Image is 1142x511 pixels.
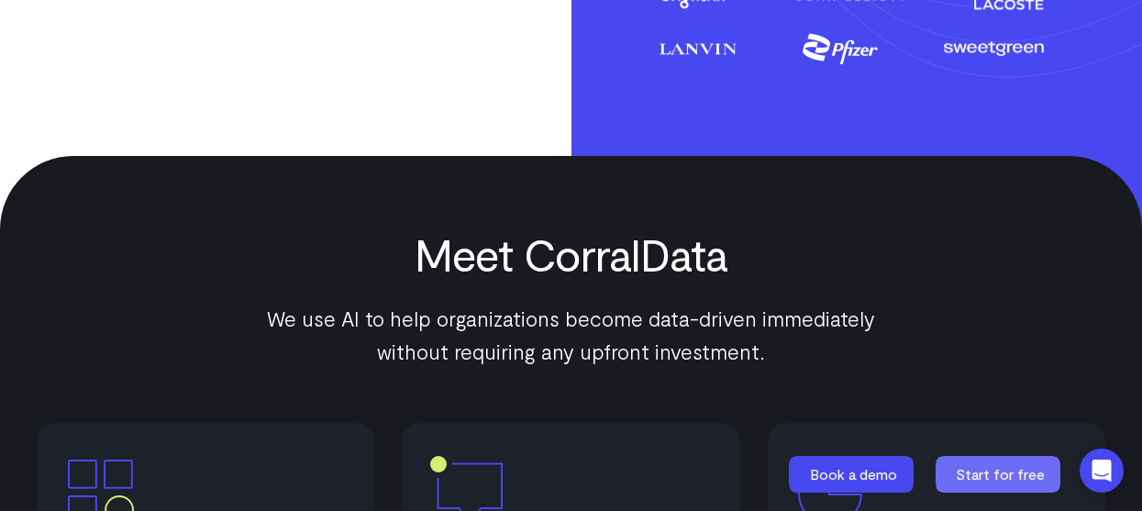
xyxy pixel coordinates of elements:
[195,229,948,279] h2: Meet CorralData
[936,456,1064,493] a: Start for free
[1080,449,1124,493] div: Open Intercom Messenger
[789,456,917,493] a: Book a demo
[956,465,1045,483] span: Start for free
[810,465,897,483] span: Book a demo
[250,302,893,368] p: We use AI to help organizations become data-driven immediately without requiring any upfront inve...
